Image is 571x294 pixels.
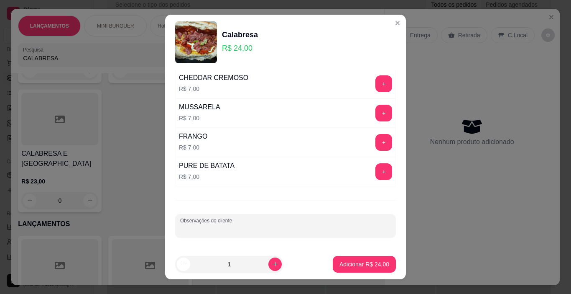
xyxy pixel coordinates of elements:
img: product-image [175,21,217,63]
div: PURE DE BATATA [179,161,235,171]
div: Calabresa [222,29,258,41]
p: R$ 7,00 [179,114,220,122]
button: increase-product-quantity [268,258,282,271]
div: MUSSARELA [179,102,220,112]
p: R$ 7,00 [179,143,207,152]
p: R$ 24,00 [222,42,258,54]
button: add [375,163,392,180]
div: FRANGO [179,132,207,142]
button: decrease-product-quantity [177,258,190,271]
label: Observações do cliente [180,217,235,224]
button: add [375,75,392,92]
button: add [375,134,392,151]
p: R$ 7,00 [179,85,248,93]
p: R$ 7,00 [179,173,235,181]
input: Observações do cliente [180,225,391,233]
button: add [375,105,392,121]
button: Adicionar R$ 24,00 [333,256,396,273]
button: Close [391,16,404,30]
p: Adicionar R$ 24,00 [339,260,389,268]
div: CHEDDAR CREMOSO [179,73,248,83]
